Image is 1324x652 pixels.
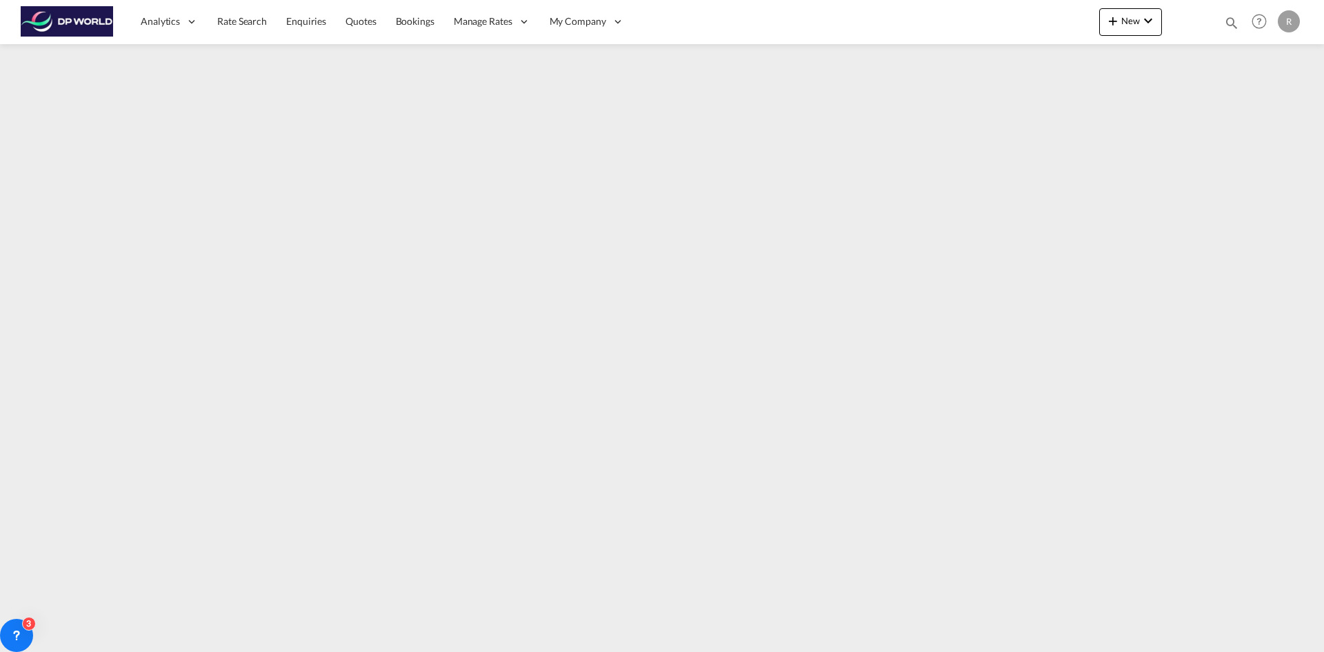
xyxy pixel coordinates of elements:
span: Rate Search [217,15,267,27]
span: Help [1247,10,1271,33]
md-icon: icon-chevron-down [1140,12,1156,29]
span: Analytics [141,14,180,28]
md-icon: icon-plus 400-fg [1105,12,1121,29]
span: New [1105,15,1156,26]
img: c08ca190194411f088ed0f3ba295208c.png [21,6,114,37]
md-icon: icon-magnify [1224,15,1239,30]
span: Quotes [345,15,376,27]
span: Manage Rates [454,14,512,28]
span: Enquiries [286,15,326,27]
button: icon-plus 400-fgNewicon-chevron-down [1099,8,1162,36]
div: R [1278,10,1300,32]
span: Bookings [396,15,434,27]
span: My Company [550,14,606,28]
div: Help [1247,10,1278,34]
div: icon-magnify [1224,15,1239,36]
